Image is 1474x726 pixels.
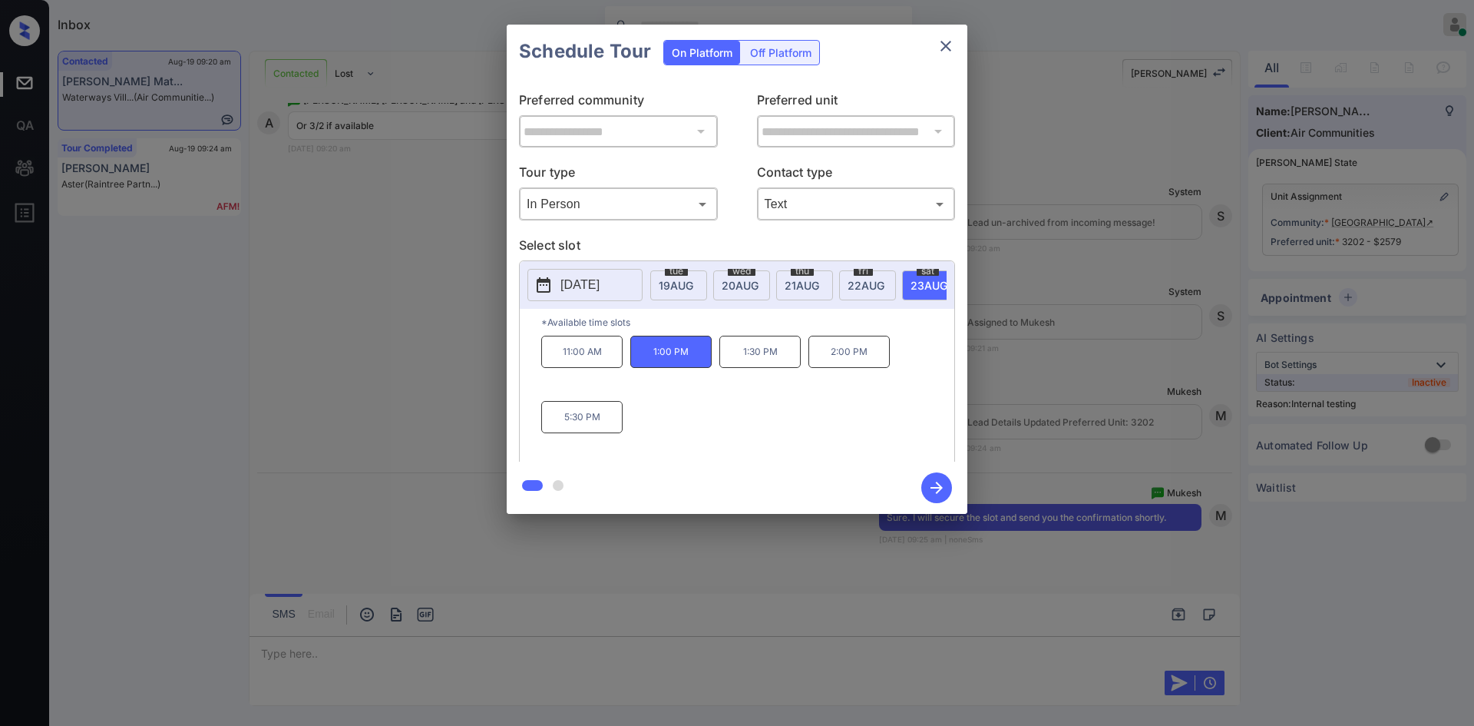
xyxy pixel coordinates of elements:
p: Select slot [519,236,955,260]
h2: Schedule Tour [507,25,663,78]
span: wed [728,267,755,276]
button: [DATE] [527,269,643,301]
span: sat [917,267,939,276]
p: Preferred unit [757,91,956,115]
div: date-select [776,270,833,300]
div: Off Platform [742,41,819,65]
p: 5:30 PM [541,401,623,433]
div: date-select [902,270,959,300]
p: Preferred community [519,91,718,115]
span: tue [665,267,688,276]
div: In Person [523,191,714,217]
p: 11:00 AM [541,336,623,368]
button: close [930,31,961,61]
div: date-select [713,270,770,300]
span: 21 AUG [785,279,819,292]
span: 20 AUG [722,279,758,292]
p: Contact type [757,163,956,187]
p: 1:30 PM [719,336,801,368]
div: date-select [839,270,896,300]
span: 23 AUG [911,279,947,292]
p: [DATE] [560,276,600,294]
span: fri [854,267,873,276]
div: On Platform [664,41,740,65]
p: 1:00 PM [630,336,712,368]
p: Tour type [519,163,718,187]
span: 22 AUG [848,279,884,292]
span: 19 AUG [659,279,693,292]
div: date-select [650,270,707,300]
span: thu [791,267,814,276]
div: Text [761,191,952,217]
button: btn-next [912,468,961,508]
p: *Available time slots [541,309,954,336]
p: 2:00 PM [808,336,890,368]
